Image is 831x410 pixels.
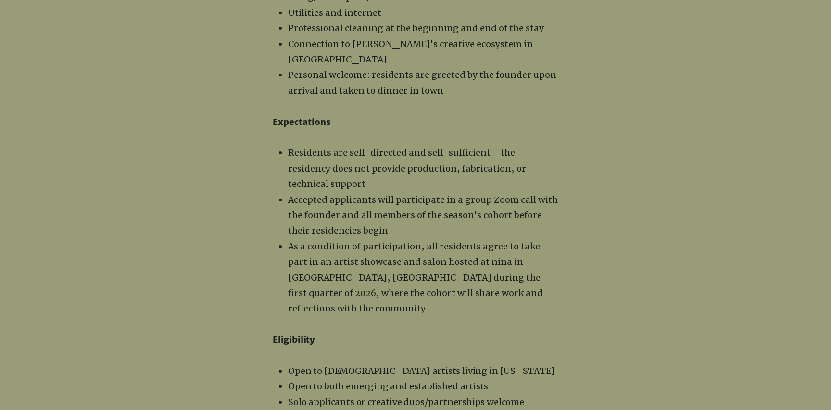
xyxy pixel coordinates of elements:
span: Solo applicants or creative duos/partnerships welcome [288,397,524,408]
span: Personal welcome: residents are greeted by the founder upon arrival and taken to dinner in town [288,69,556,96]
span: As a condition of participation, all residents agree to take part in an artist showcase and salon... [288,241,543,314]
span: Open to both emerging and established artists [288,381,488,392]
span: Residents are self-directed and self-sufficient—the residency does not provide production, fabric... [288,147,526,189]
span: Open to [DEMOGRAPHIC_DATA] artists living in [US_STATE] [288,365,554,376]
span: Connection to [PERSON_NAME]'s creative ecosystem in [GEOGRAPHIC_DATA] [288,38,533,65]
span: Expectations [273,116,331,127]
span: ​Utilities and internet [288,7,381,18]
span: Professional cleaning at the beginning and end of the stay [288,23,544,34]
span: Accepted applicants will participate in a group Zoom call with the founder and all members of the... [288,194,558,236]
span: Eligibility [273,334,315,345]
